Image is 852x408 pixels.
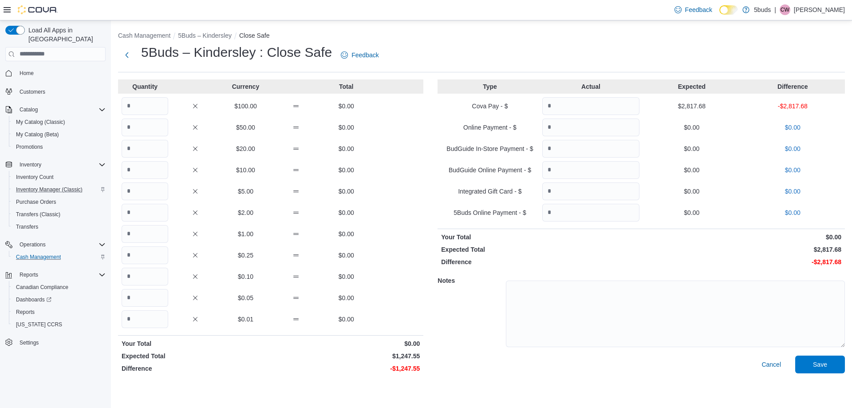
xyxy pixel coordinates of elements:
[643,233,841,242] p: $0.00
[16,239,49,250] button: Operations
[16,211,60,218] span: Transfers (Classic)
[20,161,41,168] span: Inventory
[337,46,382,64] a: Feedback
[122,339,269,348] p: Your Total
[272,352,420,360] p: $1,247.55
[643,208,740,217] p: $0.00
[12,184,86,195] a: Inventory Manager (Classic)
[9,208,109,221] button: Transfers (Classic)
[16,119,65,126] span: My Catalog (Classic)
[542,204,639,222] input: Quantity
[744,102,841,111] p: -$2,817.68
[12,142,47,152] a: Promotions
[12,222,106,232] span: Transfers
[9,251,109,263] button: Cash Management
[780,4,790,15] div: Courtney White
[20,339,39,346] span: Settings
[16,104,106,115] span: Catalog
[441,144,538,153] p: BudGuide In-Store Payment - $
[781,4,789,15] span: CW
[16,269,42,280] button: Reports
[12,184,106,195] span: Inventory Manager (Classic)
[222,144,269,153] p: $20.00
[643,82,740,91] p: Expected
[12,282,106,293] span: Canadian Compliance
[542,97,639,115] input: Quantity
[323,123,370,132] p: $0.00
[9,196,109,208] button: Purchase Orders
[2,158,109,171] button: Inventory
[122,364,269,373] p: Difference
[16,186,83,193] span: Inventory Manager (Classic)
[16,269,106,280] span: Reports
[12,117,106,127] span: My Catalog (Classic)
[20,70,34,77] span: Home
[12,197,60,207] a: Purchase Orders
[122,204,168,222] input: Quantity
[744,187,841,196] p: $0.00
[9,128,109,141] button: My Catalog (Beta)
[12,319,106,330] span: Washington CCRS
[441,102,538,111] p: Cova Pay - $
[323,144,370,153] p: $0.00
[16,87,49,97] a: Customers
[20,106,38,113] span: Catalog
[222,230,269,238] p: $1.00
[774,4,776,15] p: |
[16,68,37,79] a: Home
[122,82,168,91] p: Quantity
[441,123,538,132] p: Online Payment - $
[12,294,106,305] span: Dashboards
[222,123,269,132] p: $50.00
[12,209,106,220] span: Transfers (Classic)
[12,282,72,293] a: Canadian Compliance
[16,159,106,170] span: Inventory
[2,67,109,79] button: Home
[744,144,841,153] p: $0.00
[16,337,42,348] a: Settings
[438,272,504,289] h5: Notes
[12,172,57,182] a: Inventory Count
[12,197,106,207] span: Purchase Orders
[122,289,168,307] input: Quantity
[441,82,538,91] p: Type
[16,174,54,181] span: Inventory Count
[323,102,370,111] p: $0.00
[323,230,370,238] p: $0.00
[441,187,538,196] p: Integrated Gift Card - $
[12,252,106,262] span: Cash Management
[9,141,109,153] button: Promotions
[18,5,58,14] img: Cova
[744,166,841,174] p: $0.00
[16,131,59,138] span: My Catalog (Beta)
[719,5,738,15] input: Dark Mode
[2,85,109,98] button: Customers
[16,198,56,206] span: Purchase Orders
[122,268,168,285] input: Quantity
[122,119,168,136] input: Quantity
[16,67,106,79] span: Home
[9,281,109,293] button: Canadian Compliance
[542,82,639,91] p: Actual
[685,5,712,14] span: Feedback
[441,166,538,174] p: BudGuide Online Payment - $
[222,272,269,281] p: $0.10
[222,251,269,260] p: $0.25
[16,296,51,303] span: Dashboards
[9,318,109,331] button: [US_STATE] CCRS
[441,245,639,254] p: Expected Total
[16,104,41,115] button: Catalog
[222,82,269,91] p: Currency
[542,119,639,136] input: Quantity
[643,257,841,266] p: -$2,817.68
[16,337,106,348] span: Settings
[272,364,420,373] p: -$1,247.55
[118,31,845,42] nav: An example of EuiBreadcrumbs
[9,116,109,128] button: My Catalog (Classic)
[12,222,42,232] a: Transfers
[2,269,109,281] button: Reports
[16,284,68,291] span: Canadian Compliance
[122,352,269,360] p: Expected Total
[272,339,420,348] p: $0.00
